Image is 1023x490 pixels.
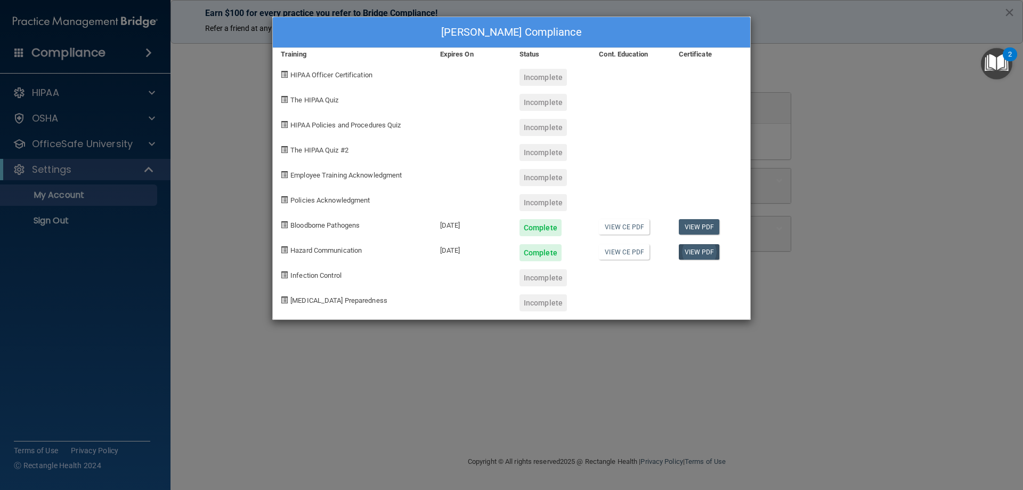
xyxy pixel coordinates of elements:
[671,48,750,61] div: Certificate
[432,236,511,261] div: [DATE]
[290,171,402,179] span: Employee Training Acknowledgment
[519,94,567,111] div: Incomplete
[290,71,372,79] span: HIPAA Officer Certification
[679,244,720,260] a: View PDF
[519,119,567,136] div: Incomplete
[1008,54,1012,68] div: 2
[591,48,670,61] div: Cont. Education
[511,48,591,61] div: Status
[273,48,432,61] div: Training
[981,48,1012,79] button: Open Resource Center, 2 new notifications
[290,221,360,229] span: Bloodborne Pathogens
[679,219,720,235] a: View PDF
[290,271,342,279] span: Infection Control
[519,294,567,311] div: Incomplete
[519,269,567,286] div: Incomplete
[290,96,338,104] span: The HIPAA Quiz
[519,244,562,261] div: Complete
[519,194,567,211] div: Incomplete
[273,17,750,48] div: [PERSON_NAME] Compliance
[519,144,567,161] div: Incomplete
[290,246,362,254] span: Hazard Communication
[519,69,567,86] div: Incomplete
[290,296,387,304] span: [MEDICAL_DATA] Preparedness
[290,196,370,204] span: Policies Acknowledgment
[599,244,649,260] a: View CE PDF
[432,48,511,61] div: Expires On
[290,121,401,129] span: HIPAA Policies and Procedures Quiz
[432,211,511,236] div: [DATE]
[599,219,649,235] a: View CE PDF
[519,169,567,186] div: Incomplete
[290,146,348,154] span: The HIPAA Quiz #2
[519,219,562,236] div: Complete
